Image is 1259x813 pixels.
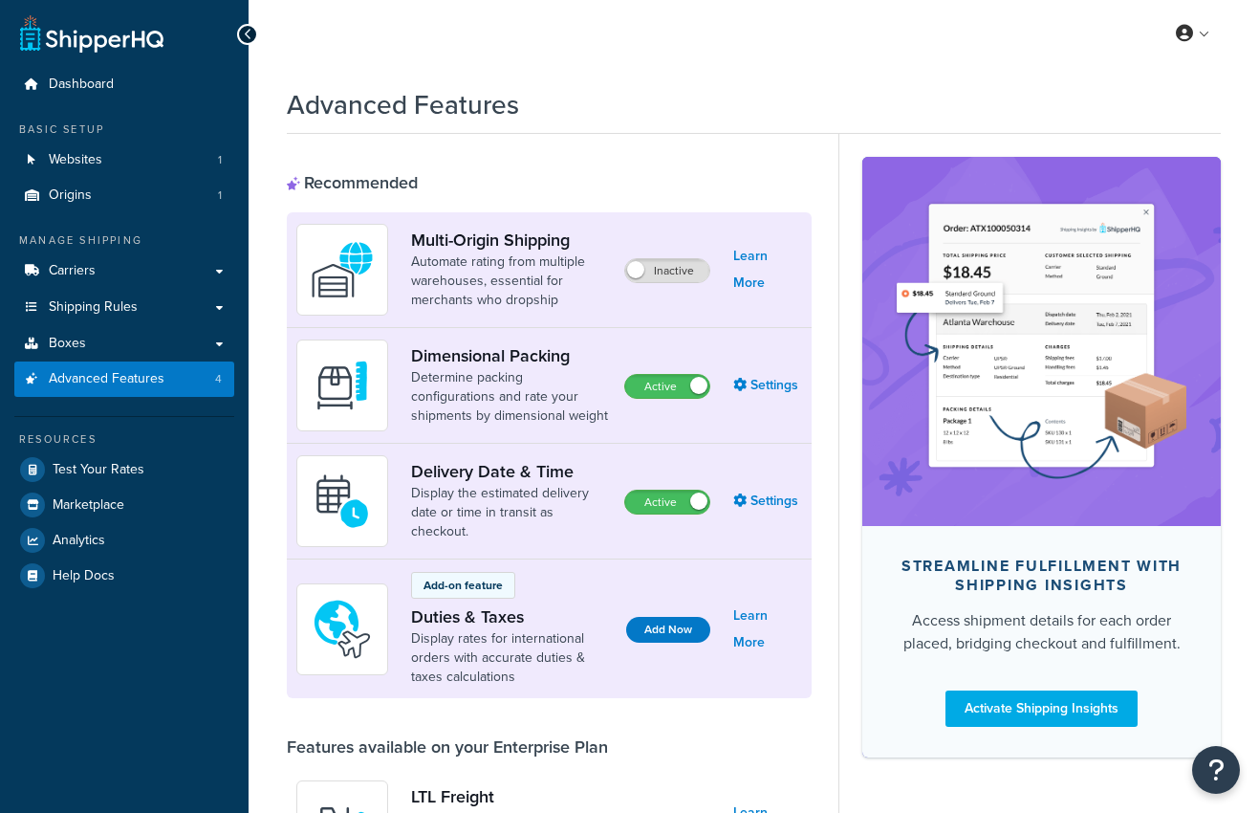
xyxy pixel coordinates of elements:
[309,596,376,663] img: icon-duo-feat-landed-cost-7136b061.png
[287,736,608,758] div: Features available on your Enterprise Plan
[14,121,234,138] div: Basic Setup
[411,629,611,687] a: Display rates for international orders with accurate duties & taxes calculations
[14,178,234,213] a: Origins1
[945,691,1138,727] a: Activate Shipping Insights
[411,230,609,251] a: Multi-Origin Shipping
[423,577,503,594] p: Add-on feature
[411,368,609,426] a: Determine packing configurations and rate your shipments by dimensional weight
[14,431,234,448] div: Resources
[309,236,376,303] img: WatD5o0RtDAAAAAElFTkSuQmCC
[49,371,164,387] span: Advanced Features
[411,345,609,366] a: Dimensional Packing
[626,617,710,643] button: Add Now
[14,143,234,178] li: Websites
[215,371,222,387] span: 4
[893,609,1190,655] div: Access shipment details for each order placed, bridging checkout and fulfillment.
[309,468,376,535] img: gfkeb5ejjkALwAAAABJRU5ErkJggg==
[53,462,144,478] span: Test Your Rates
[411,253,609,310] a: Automate rating from multiple warehouses, essential for merchants who dropship
[49,152,102,168] span: Websites
[14,178,234,213] li: Origins
[411,606,611,627] a: Duties & Taxes
[14,488,234,522] a: Marketplace
[49,187,92,204] span: Origins
[53,533,105,549] span: Analytics
[891,186,1192,497] img: feature-image-si-e24932ea9b9fcd0ff835db86be1ff8d589347e8876e1638d903ea230a36726be.png
[14,326,234,362] a: Boxes
[733,603,802,656] a: Learn More
[14,143,234,178] a: Websites1
[733,372,802,399] a: Settings
[14,362,234,397] a: Advanced Features4
[218,187,222,204] span: 1
[14,452,234,487] a: Test Your Rates
[49,336,86,352] span: Boxes
[53,568,115,584] span: Help Docs
[733,488,802,515] a: Settings
[309,352,376,419] img: DTVBYsAAAAAASUVORK5CYII=
[287,172,418,193] div: Recommended
[14,362,234,397] li: Advanced Features
[287,86,519,123] h1: Advanced Features
[218,152,222,168] span: 1
[49,77,114,93] span: Dashboard
[411,786,609,807] a: LTL Freight
[14,67,234,102] a: Dashboard
[14,253,234,289] a: Carriers
[1192,746,1240,794] button: Open Resource Center
[14,523,234,558] a: Analytics
[893,557,1190,595] div: Streamline Fulfillment with Shipping Insights
[53,497,124,514] span: Marketplace
[411,461,609,482] a: Delivery Date & Time
[625,491,709,514] label: Active
[14,232,234,249] div: Manage Shipping
[625,259,709,282] label: Inactive
[49,299,138,316] span: Shipping Rules
[49,263,96,279] span: Carriers
[14,290,234,325] a: Shipping Rules
[733,243,802,297] a: Learn More
[411,484,609,541] a: Display the estimated delivery date or time in transit as checkout.
[625,375,709,398] label: Active
[14,559,234,593] a: Help Docs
